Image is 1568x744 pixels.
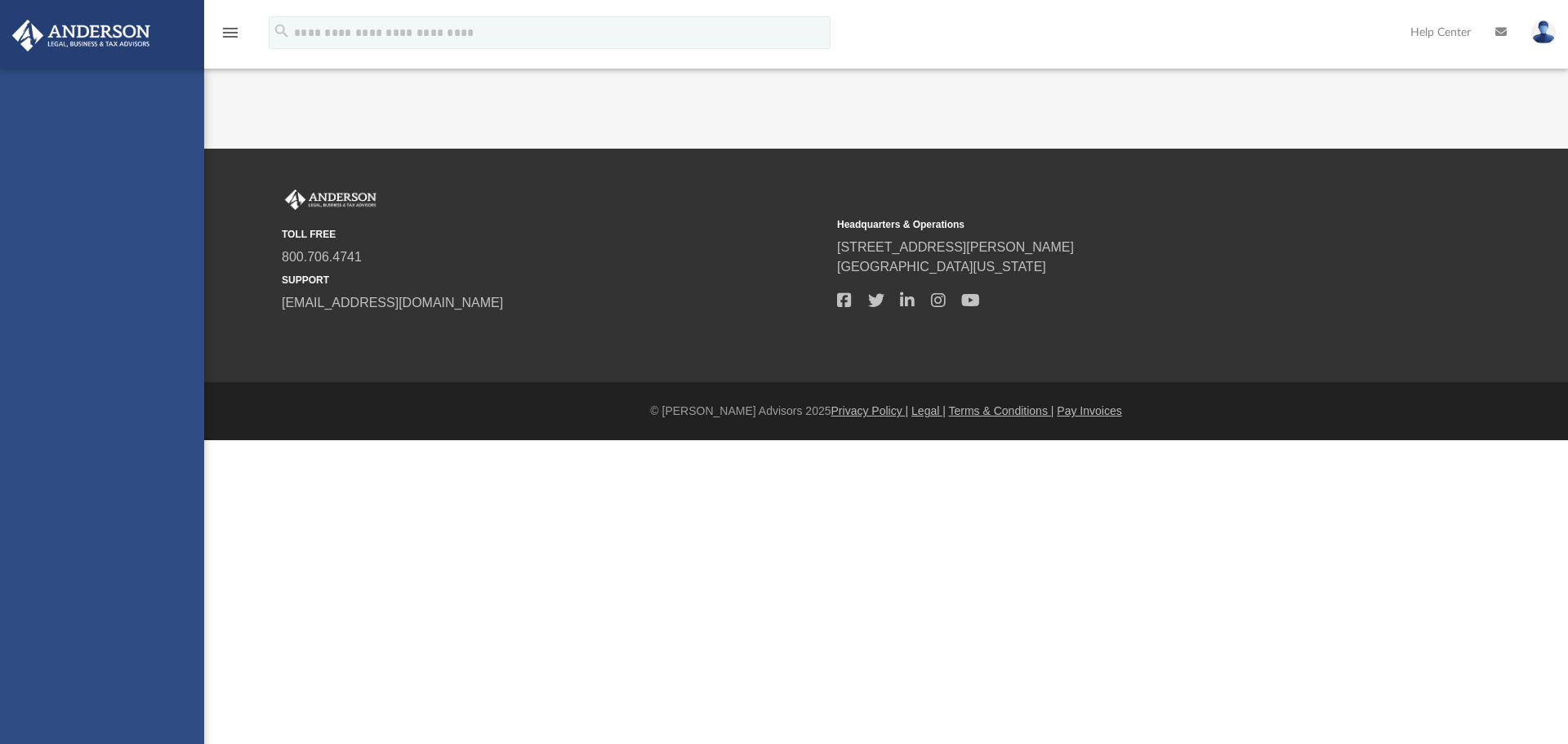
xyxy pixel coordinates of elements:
small: TOLL FREE [282,227,826,242]
a: 800.706.4741 [282,250,362,264]
a: [EMAIL_ADDRESS][DOMAIN_NAME] [282,296,503,310]
img: Anderson Advisors Platinum Portal [7,20,155,51]
a: Privacy Policy | [831,404,909,417]
a: Legal | [911,404,946,417]
img: Anderson Advisors Platinum Portal [282,189,380,211]
a: Terms & Conditions | [949,404,1054,417]
div: © [PERSON_NAME] Advisors 2025 [204,403,1568,420]
a: Pay Invoices [1057,404,1121,417]
i: search [273,22,291,40]
a: [GEOGRAPHIC_DATA][US_STATE] [837,260,1046,274]
i: menu [220,23,240,42]
a: [STREET_ADDRESS][PERSON_NAME] [837,240,1074,254]
img: User Pic [1531,20,1556,44]
small: Headquarters & Operations [837,217,1381,232]
a: menu [220,31,240,42]
small: SUPPORT [282,273,826,287]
